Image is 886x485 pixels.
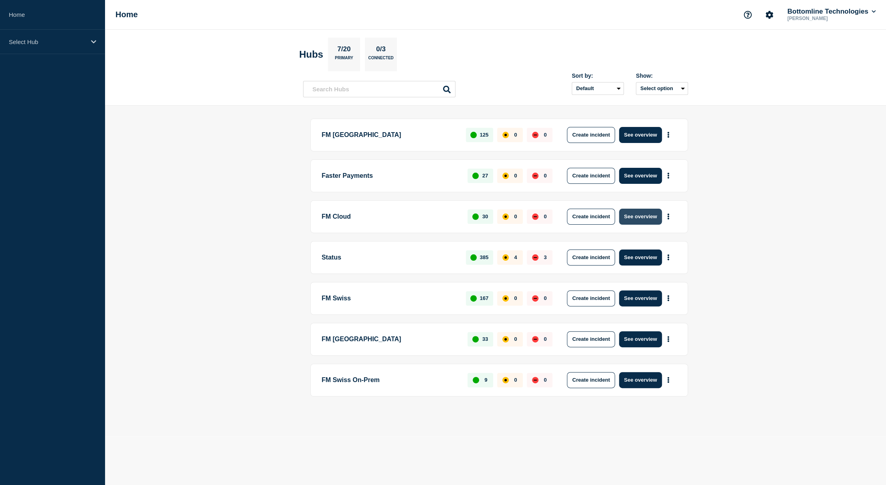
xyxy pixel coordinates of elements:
[544,377,546,383] p: 0
[482,336,488,342] p: 33
[373,45,389,56] p: 0/3
[567,209,615,225] button: Create incident
[502,213,509,220] div: affected
[303,81,455,97] input: Search Hubs
[544,254,546,260] p: 3
[514,213,517,219] p: 0
[619,168,661,184] button: See overview
[334,45,354,56] p: 7/20
[9,38,86,45] p: Select Hub
[470,295,477,302] div: up
[502,132,509,138] div: affected
[532,173,538,179] div: down
[322,209,458,225] p: FM Cloud
[514,173,517,179] p: 0
[322,372,458,388] p: FM Swiss On-Prem
[322,168,458,184] p: Faster Payments
[786,8,877,16] button: Bottomline Technologies
[470,254,477,261] div: up
[663,332,674,346] button: More actions
[502,295,509,302] div: affected
[572,82,624,95] select: Sort by
[567,331,615,347] button: Create incident
[480,254,489,260] p: 385
[473,377,479,383] div: up
[514,254,517,260] p: 4
[532,336,538,342] div: down
[663,372,674,387] button: More actions
[619,127,661,143] button: See overview
[567,250,615,266] button: Create incident
[663,209,674,224] button: More actions
[619,209,661,225] button: See overview
[544,295,546,301] p: 0
[322,250,457,266] p: Status
[480,295,489,301] p: 167
[567,290,615,306] button: Create incident
[514,295,517,301] p: 0
[544,213,546,219] p: 0
[532,377,538,383] div: down
[567,168,615,184] button: Create incident
[502,336,509,342] div: affected
[115,10,138,19] h1: Home
[572,72,624,79] div: Sort by:
[544,132,546,138] p: 0
[663,127,674,142] button: More actions
[322,127,457,143] p: FM [GEOGRAPHIC_DATA]
[761,6,778,23] button: Account settings
[532,213,538,220] div: down
[619,372,661,388] button: See overview
[502,254,509,261] div: affected
[472,336,479,342] div: up
[567,372,615,388] button: Create incident
[739,6,756,23] button: Support
[502,173,509,179] div: affected
[472,173,479,179] div: up
[322,331,458,347] p: FM [GEOGRAPHIC_DATA]
[514,377,517,383] p: 0
[368,56,393,64] p: Connected
[619,331,661,347] button: See overview
[619,290,661,306] button: See overview
[532,254,538,261] div: down
[663,250,674,265] button: More actions
[532,132,538,138] div: down
[514,336,517,342] p: 0
[484,377,487,383] p: 9
[482,213,488,219] p: 30
[636,82,688,95] button: Select option
[567,127,615,143] button: Create incident
[636,72,688,79] div: Show:
[472,213,479,220] div: up
[322,290,457,306] p: FM Swiss
[470,132,477,138] div: up
[544,173,546,179] p: 0
[480,132,489,138] p: 125
[619,250,661,266] button: See overview
[532,295,538,302] div: down
[786,16,869,21] p: [PERSON_NAME]
[482,173,488,179] p: 27
[299,49,323,60] h2: Hubs
[335,56,353,64] p: Primary
[663,291,674,306] button: More actions
[663,168,674,183] button: More actions
[502,377,509,383] div: affected
[544,336,546,342] p: 0
[514,132,517,138] p: 0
